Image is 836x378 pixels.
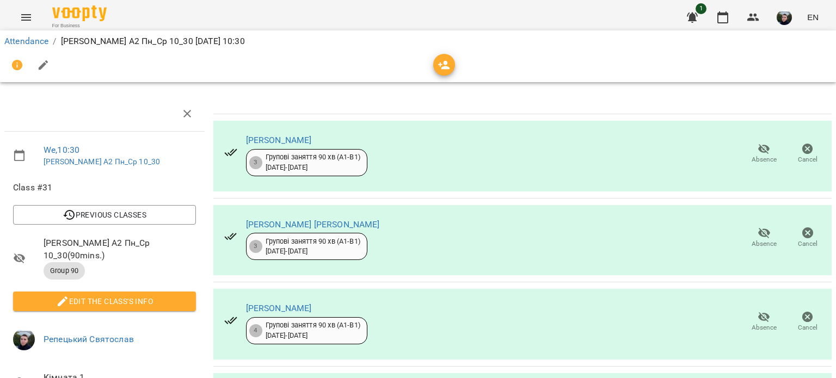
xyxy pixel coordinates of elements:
[246,303,312,313] a: [PERSON_NAME]
[13,4,39,30] button: Menu
[742,222,786,253] button: Absence
[798,155,817,164] span: Cancel
[742,307,786,337] button: Absence
[752,323,777,332] span: Absence
[798,239,817,249] span: Cancel
[246,219,380,230] a: [PERSON_NAME] [PERSON_NAME]
[13,205,196,225] button: Previous Classes
[52,5,107,21] img: Voopty Logo
[4,35,832,48] nav: breadcrumb
[266,320,360,340] div: Групові заняття 90 хв (А1-В1) [DATE] - [DATE]
[13,181,196,194] span: Class #31
[52,22,107,29] span: For Business
[44,266,85,276] span: Group 90
[44,145,79,155] a: We , 10:30
[44,157,160,166] a: [PERSON_NAME] А2 Пн_Ср 10_30
[266,237,360,257] div: Групові заняття 90 хв (А1-В1) [DATE] - [DATE]
[742,139,786,169] button: Absence
[44,237,196,262] span: [PERSON_NAME] А2 Пн_Ср 10_30 ( 90 mins. )
[786,222,829,253] button: Cancel
[61,35,245,48] p: [PERSON_NAME] А2 Пн_Ср 10_30 [DATE] 10:30
[44,334,134,344] a: Репецький Святослав
[786,139,829,169] button: Cancel
[752,155,777,164] span: Absence
[13,292,196,311] button: Edit the class's Info
[777,10,792,25] img: 75593303c903e315ad3d4d5911cca2f4.jpg
[786,307,829,337] button: Cancel
[246,135,312,145] a: [PERSON_NAME]
[22,208,187,221] span: Previous Classes
[4,36,48,46] a: Attendance
[249,156,262,169] div: 3
[807,11,819,23] span: EN
[249,240,262,253] div: 3
[803,7,823,27] button: EN
[696,3,706,14] span: 1
[22,295,187,308] span: Edit the class's Info
[752,239,777,249] span: Absence
[798,323,817,332] span: Cancel
[13,329,35,350] img: 75593303c903e315ad3d4d5911cca2f4.jpg
[249,324,262,337] div: 4
[53,35,56,48] li: /
[266,152,360,172] div: Групові заняття 90 хв (А1-В1) [DATE] - [DATE]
